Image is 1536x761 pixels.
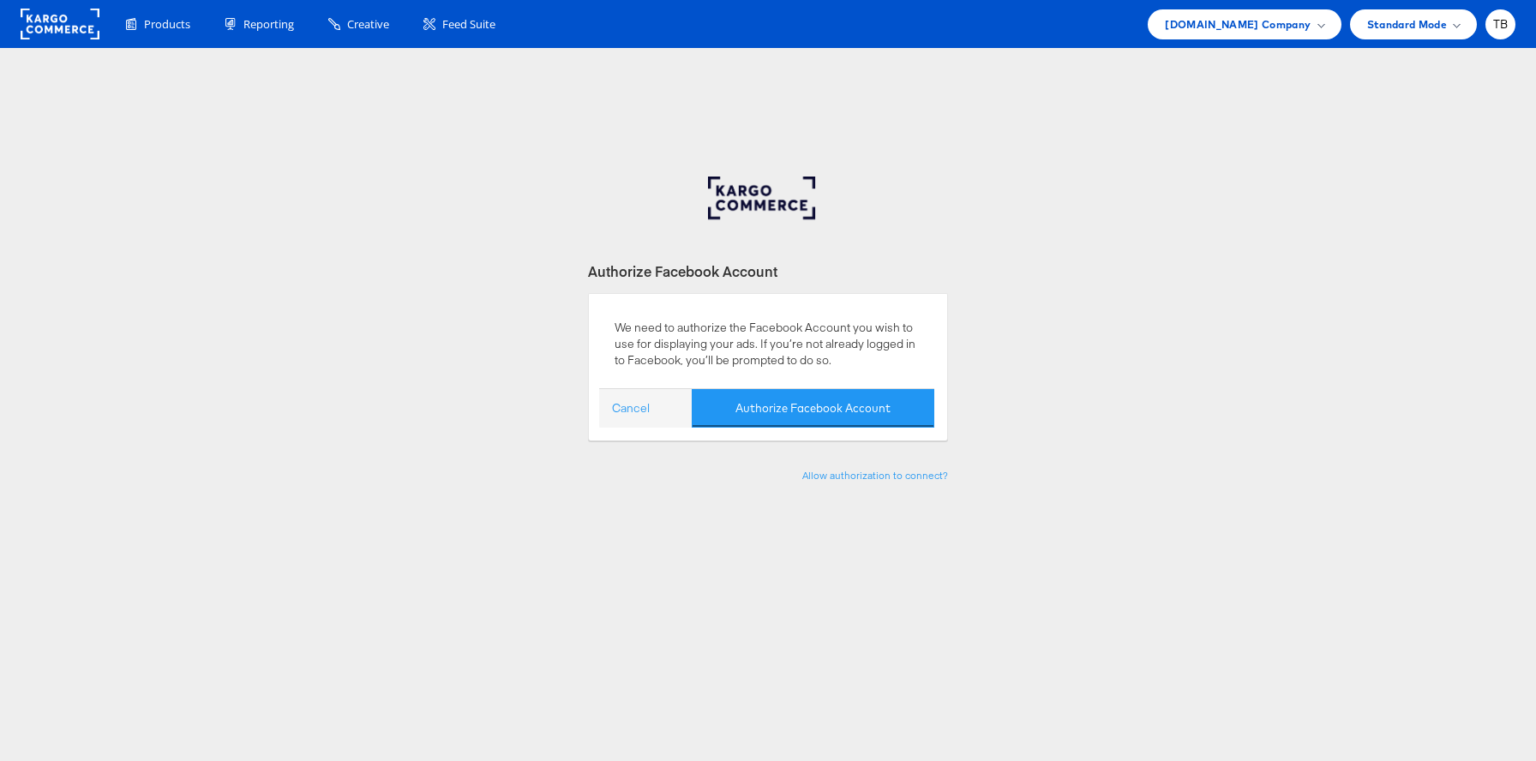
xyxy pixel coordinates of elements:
[615,320,921,368] p: We need to authorize the Facebook Account you wish to use for displaying your ads. If you’re not ...
[1493,19,1509,30] span: TB
[243,16,294,33] span: Reporting
[1165,15,1311,33] span: [DOMAIN_NAME] Company
[588,261,948,281] div: Authorize Facebook Account
[802,469,948,482] a: Allow authorization to connect?
[612,400,650,416] a: Cancel
[692,389,934,428] button: Authorize Facebook Account
[144,16,190,33] span: Products
[1367,15,1447,33] span: Standard Mode
[442,16,495,33] span: Feed Suite
[347,16,389,33] span: Creative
